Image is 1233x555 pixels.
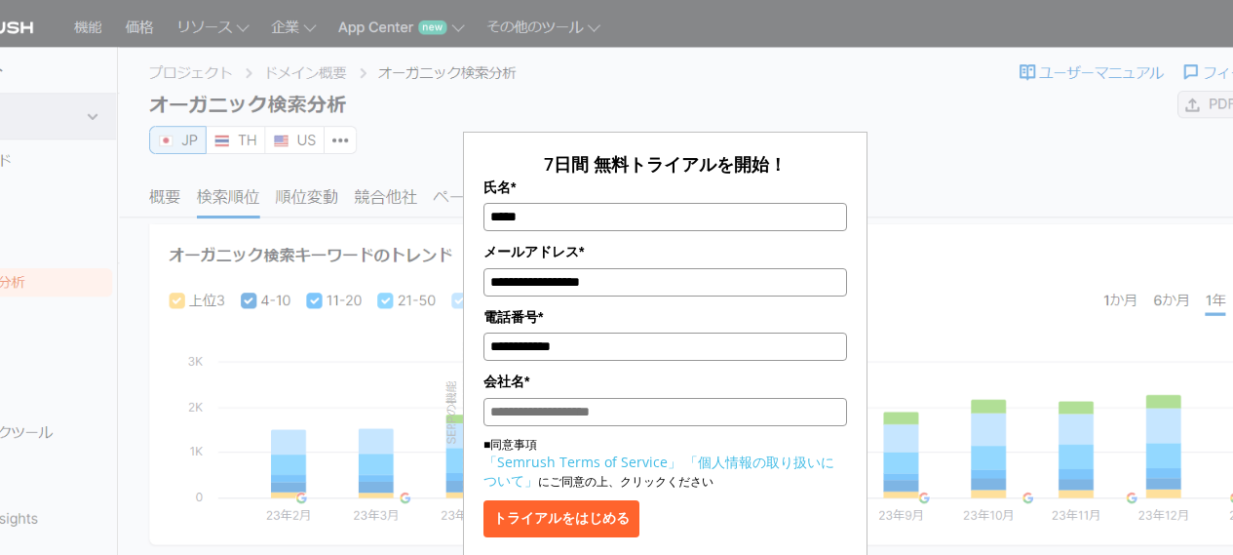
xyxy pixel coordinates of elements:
[483,453,834,490] a: 「個人情報の取り扱いについて」
[483,500,639,537] button: トライアルをはじめる
[483,241,847,262] label: メールアドレス*
[483,436,847,491] p: ■同意事項 にご同意の上、クリックください
[544,152,787,176] span: 7日間 無料トライアルを開始！
[483,306,847,328] label: 電話番号*
[483,453,681,471] a: 「Semrush Terms of Service」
